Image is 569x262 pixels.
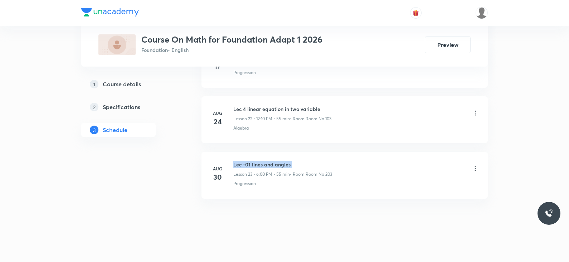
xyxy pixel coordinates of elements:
a: Company Logo [81,8,139,18]
h5: Specifications [103,103,140,111]
h4: 30 [210,172,225,183]
a: 2Specifications [81,100,179,114]
p: Progression [233,180,256,187]
h4: 24 [210,116,225,127]
img: ttu [545,209,553,218]
p: Foundation • English [141,46,322,54]
img: EFB3273D-5886-4A80-829C-81B3D3EC3F49_plus.png [98,34,136,55]
a: 1Course details [81,77,179,91]
h3: Course On Math for Foundation Adapt 1 2026 [141,34,322,45]
h6: Lec -01 lines and angles [233,161,332,168]
p: Progression [233,69,256,76]
img: Company Logo [81,8,139,16]
button: avatar [410,7,422,19]
img: avatar [413,10,419,16]
p: 2 [90,103,98,111]
p: 3 [90,126,98,134]
button: Preview [425,36,471,53]
p: 1 [90,80,98,88]
p: Lesson 23 • 6:00 PM • 55 min [233,171,290,178]
p: • Room Room No 103 [290,116,331,122]
p: • Room Room No 203 [290,171,332,178]
h6: Aug [210,165,225,172]
img: Saniya Tarannum [476,7,488,19]
h5: Schedule [103,126,127,134]
p: Lesson 22 • 12:10 PM • 55 min [233,116,290,122]
h5: Course details [103,80,141,88]
p: Algebra [233,125,249,131]
h6: Aug [210,110,225,116]
h6: Lec 4 linear equation in two variable [233,105,331,113]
